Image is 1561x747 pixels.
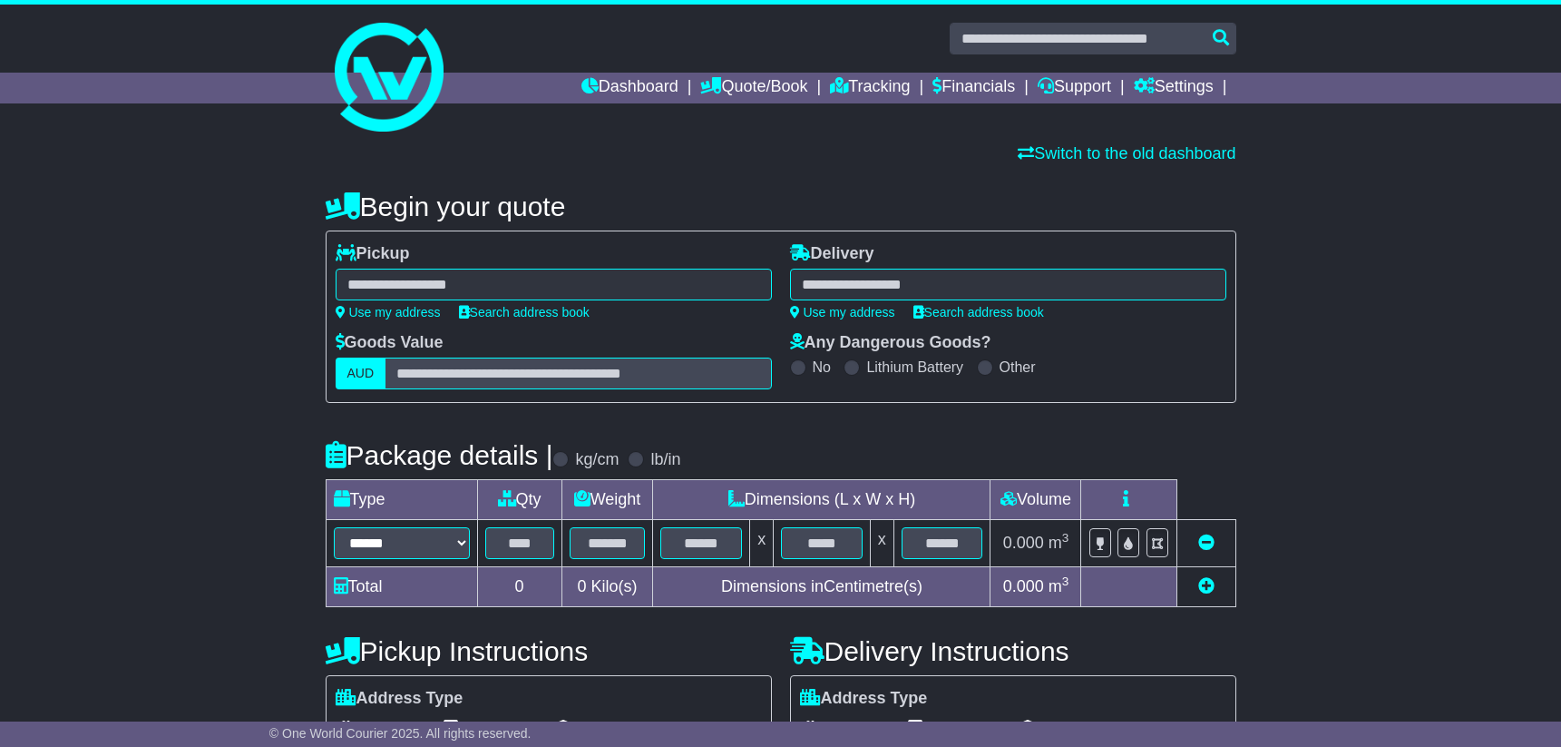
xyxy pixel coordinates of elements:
label: Any Dangerous Goods? [790,333,991,353]
label: Address Type [336,689,463,709]
a: Support [1038,73,1111,103]
span: Residential [800,713,888,742]
td: Volume [990,480,1081,520]
td: Weight [561,480,653,520]
span: 0.000 [1003,577,1044,595]
td: Type [326,480,477,520]
label: Goods Value [336,333,444,353]
label: AUD [336,358,386,389]
td: Dimensions in Centimetre(s) [653,567,990,607]
a: Quote/Book [700,73,807,103]
h4: Delivery Instructions [790,636,1236,666]
label: Address Type [800,689,928,709]
span: Residential [336,713,424,742]
h4: Pickup Instructions [326,636,772,666]
span: 0 [577,577,586,595]
td: Dimensions (L x W x H) [653,480,990,520]
span: Commercial [906,713,1000,742]
sup: 3 [1062,531,1069,545]
td: x [870,520,893,567]
td: 0 [477,567,561,607]
span: Air & Sea Depot [554,713,677,742]
label: Lithium Battery [866,359,963,376]
label: Other [1000,359,1036,376]
a: Add new item [1198,577,1215,595]
span: © One World Courier 2025. All rights reserved. [269,726,532,741]
span: 0.000 [1003,534,1044,552]
span: Commercial [442,713,536,742]
label: Pickup [336,244,410,264]
a: Financials [932,73,1015,103]
a: Switch to the old dashboard [1018,144,1235,162]
a: Search address book [459,305,590,319]
h4: Begin your quote [326,192,1236,221]
sup: 3 [1062,575,1069,588]
a: Use my address [790,305,895,319]
label: kg/cm [575,450,619,470]
a: Tracking [830,73,910,103]
a: Search address book [913,305,1044,319]
span: m [1049,534,1069,552]
label: lb/in [650,450,680,470]
a: Dashboard [581,73,678,103]
td: Total [326,567,477,607]
a: Remove this item [1198,534,1215,552]
label: Delivery [790,244,874,264]
a: Use my address [336,305,441,319]
span: m [1049,577,1069,595]
td: x [750,520,774,567]
a: Settings [1134,73,1214,103]
span: Air & Sea Depot [1019,713,1141,742]
td: Qty [477,480,561,520]
td: Kilo(s) [561,567,653,607]
h4: Package details | [326,440,553,470]
label: No [813,359,831,376]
